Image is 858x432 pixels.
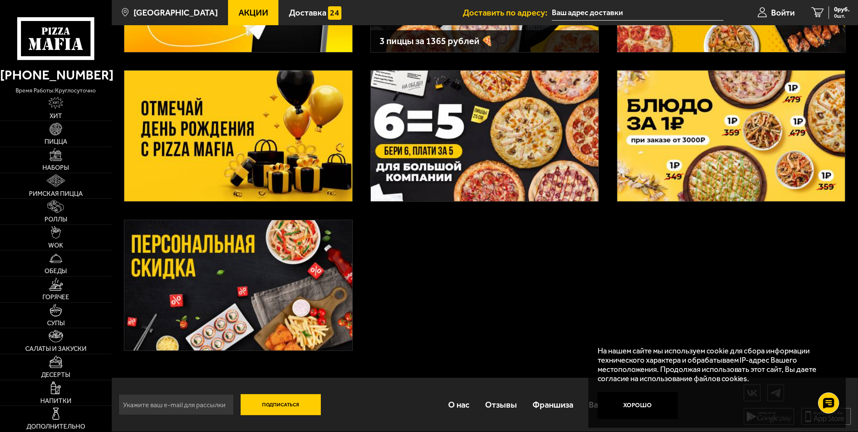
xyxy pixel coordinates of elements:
span: Роллы [45,216,67,223]
span: 0 шт. [834,13,850,19]
span: Доставка [289,8,326,17]
button: Подписаться [241,394,321,415]
span: Хит [50,113,62,119]
span: Горячее [42,294,69,300]
span: Доставить по адресу: [463,8,552,17]
a: Вакансии [581,390,632,419]
span: Напитки [40,398,71,404]
h3: 3 пиццы за 1365 рублей 🍕 [380,37,590,46]
a: О нас [441,390,478,419]
input: Укажите ваш e-mail для рассылки [118,394,234,415]
span: Супы [47,320,65,327]
span: Пицца [45,139,67,145]
span: Десерты [41,372,70,378]
span: WOK [48,242,63,249]
span: Войти [771,8,795,17]
a: Отзывы [478,390,525,419]
a: Франшиза [525,390,581,419]
span: 0 руб. [834,6,850,13]
span: Римская пицца [29,191,83,197]
span: Обеды [45,268,67,274]
span: Салаты и закуски [25,346,87,352]
button: Хорошо [598,392,678,419]
span: Наборы [42,165,69,171]
span: [GEOGRAPHIC_DATA] [134,8,218,17]
span: Дополнительно [26,424,85,430]
input: Ваш адрес доставки [552,5,724,21]
img: 15daf4d41897b9f0e9f617042186c801.svg [328,6,341,20]
span: Акции [239,8,268,17]
p: На нашем сайте мы используем cookie для сбора информации технического характера и обрабатываем IP... [598,346,832,383]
